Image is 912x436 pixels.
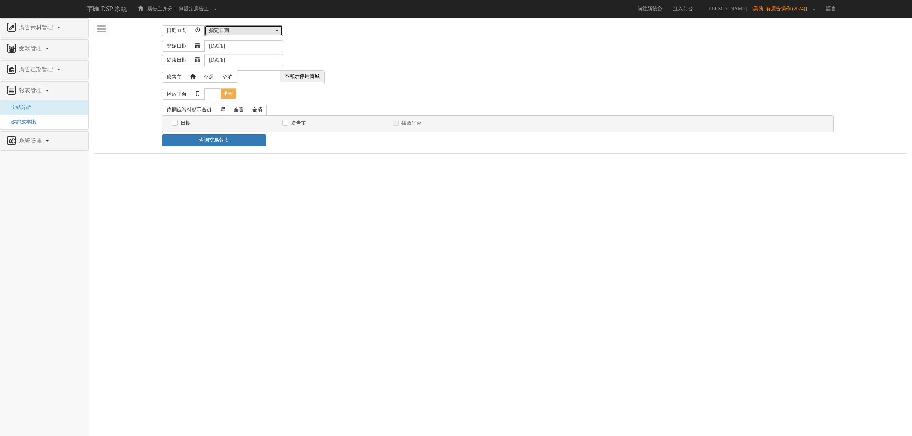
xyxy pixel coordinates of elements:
[280,71,324,82] span: 不顯示停用商城
[248,105,267,115] a: 全消
[229,105,248,115] a: 全選
[147,6,177,11] span: 廣告主身分：
[17,24,57,30] span: 廣告素材管理
[6,85,83,96] a: 報表管理
[6,105,31,110] a: 全站分析
[17,45,45,51] span: 受眾管理
[6,64,83,75] a: 廣告走期管理
[704,6,750,11] span: [PERSON_NAME]
[6,22,83,33] a: 廣告素材管理
[204,25,283,36] button: 指定日期
[17,137,45,143] span: 系統管理
[17,66,57,72] span: 廣告走期管理
[209,27,274,34] div: 指定日期
[752,6,810,11] span: [業務_有廣告操作 (2024)]
[289,120,306,127] label: 廣告主
[162,134,266,146] a: 查詢交易報表
[179,120,191,127] label: 日期
[6,119,36,125] a: 媒體成本比
[221,89,236,99] span: 收合
[6,135,83,147] a: 系統管理
[218,72,237,83] a: 全消
[17,87,45,93] span: 報表管理
[179,6,209,11] span: 無設定廣告主
[400,120,421,127] label: 播放平台
[6,43,83,54] a: 受眾管理
[199,72,218,83] a: 全選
